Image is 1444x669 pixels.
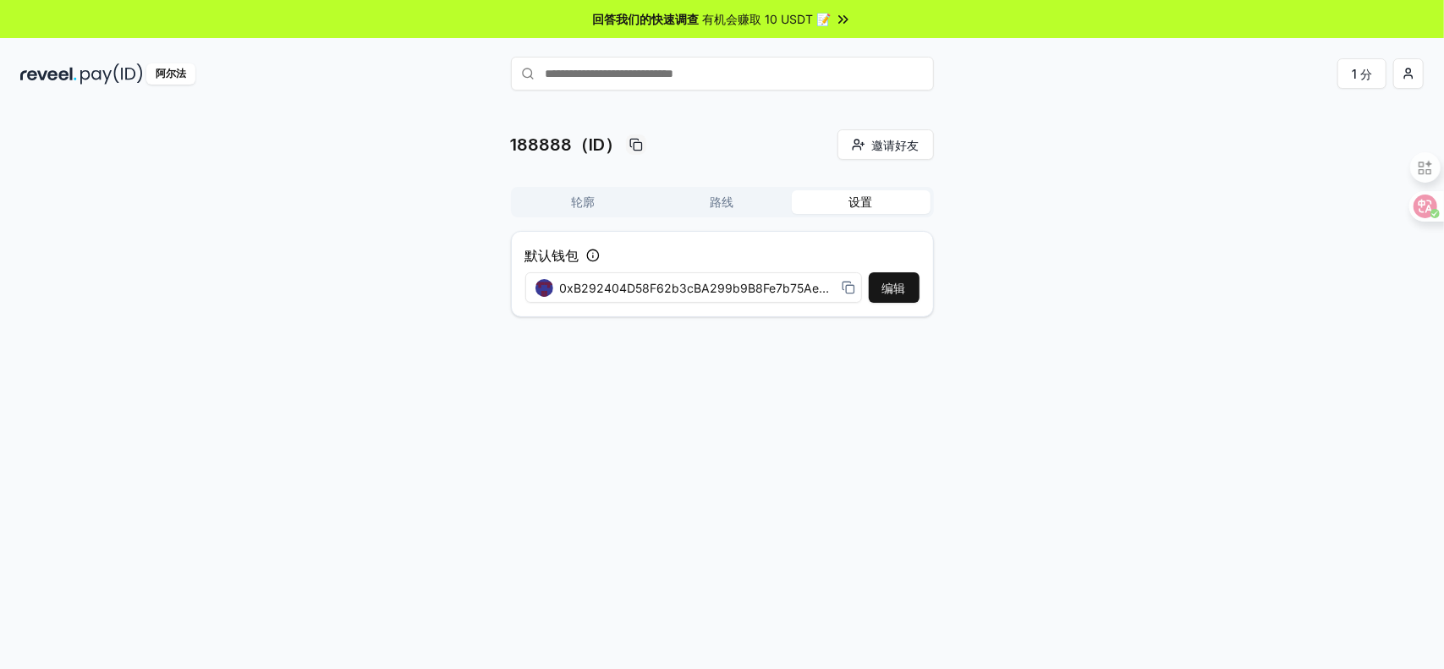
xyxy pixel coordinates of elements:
font: 设置 [849,195,873,209]
font: 路线 [711,195,734,209]
font: 有机会赚取 10 USDT 📝 [703,12,832,26]
font: 邀请好友 [872,138,920,152]
button: 编辑 [869,272,920,303]
font: 轮廓 [572,195,596,209]
button: 邀请好友 [837,129,934,160]
font: 阿尔法 [156,67,186,80]
font: 回答我们的快速调查 [593,12,700,26]
font: 编辑 [882,281,906,295]
font: 1 分 [1352,67,1372,81]
font: 188888（ID） [511,134,623,155]
img: reveel_dark [20,63,77,85]
img: pay_id [80,63,143,85]
button: 1 分 [1337,58,1386,89]
span: 0xB292404D58F62b3cBA299b9B8Fe7b75AeC63883E [560,279,835,297]
font: 默认钱包 [525,247,579,264]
